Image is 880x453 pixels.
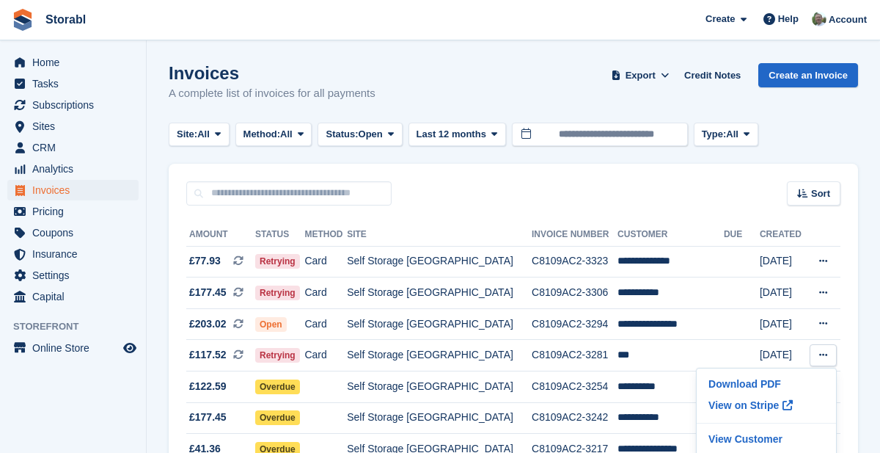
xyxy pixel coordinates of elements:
a: menu [7,265,139,286]
span: Coupons [32,222,120,243]
span: Storefront [13,319,146,334]
td: C8109AC2-3323 [532,246,617,278]
td: Self Storage [GEOGRAPHIC_DATA] [347,308,532,340]
td: [DATE] [760,308,806,340]
span: Retrying [255,286,300,300]
img: stora-icon-8386f47178a22dfd0bd8f6a31ec36ba5ce8667c1dd55bd0f319d3a0aa187defe.svg [12,9,34,31]
td: Self Storage [GEOGRAPHIC_DATA] [347,278,532,309]
span: Overdue [255,380,300,394]
span: £203.02 [189,316,227,332]
td: [DATE] [760,340,806,372]
span: Retrying [255,348,300,363]
td: Self Storage [GEOGRAPHIC_DATA] [347,246,532,278]
td: Card [304,308,347,340]
span: Site: [177,127,197,142]
td: Card [304,340,347,372]
a: menu [7,52,139,73]
span: Method: [243,127,281,142]
span: Account [829,12,867,27]
td: C8109AC2-3306 [532,278,617,309]
span: Retrying [255,254,300,269]
button: Export [608,63,672,87]
a: Download PDF [703,374,830,394]
span: All [726,127,738,142]
a: Create an Invoice [758,63,858,87]
td: Self Storage [GEOGRAPHIC_DATA] [347,372,532,403]
span: Open [359,127,383,142]
th: Amount [186,223,255,247]
a: menu [7,244,139,264]
button: Method: All [235,123,312,147]
td: C8109AC2-3254 [532,372,617,403]
span: Type: [702,127,727,142]
a: View on Stripe [703,394,830,417]
a: menu [7,201,139,222]
span: CRM [32,137,120,158]
td: Self Storage [GEOGRAPHIC_DATA] [347,340,532,372]
td: C8109AC2-3242 [532,402,617,434]
a: menu [7,222,139,243]
a: menu [7,180,139,200]
span: Invoices [32,180,120,200]
span: Subscriptions [32,95,120,115]
th: Customer [617,223,724,247]
td: Card [304,246,347,278]
span: £177.45 [189,410,227,425]
h1: Invoices [169,63,375,83]
span: £177.45 [189,285,227,300]
span: Online Store [32,338,120,358]
span: Create [705,12,735,26]
button: Type: All [694,123,758,147]
span: Overdue [255,410,300,425]
button: Status: Open [318,123,402,147]
th: Site [347,223,532,247]
span: All [280,127,293,142]
span: Pricing [32,201,120,222]
a: menu [7,95,139,115]
th: Status [255,223,304,247]
span: £77.93 [189,253,221,269]
th: Due [724,223,760,247]
th: Method [304,223,347,247]
span: Help [778,12,799,26]
a: menu [7,73,139,94]
td: [DATE] [760,246,806,278]
a: menu [7,116,139,137]
span: £117.52 [189,347,227,363]
span: Home [32,52,120,73]
th: Created [760,223,806,247]
a: Credit Notes [678,63,747,87]
span: All [197,127,210,142]
span: Tasks [32,73,120,94]
td: C8109AC2-3281 [532,340,617,372]
th: Invoice Number [532,223,617,247]
a: Storabl [40,7,92,32]
button: Last 12 months [408,123,506,147]
p: A complete list of invoices for all payments [169,85,375,102]
a: menu [7,338,139,358]
span: Settings [32,265,120,286]
span: Analytics [32,159,120,179]
a: menu [7,159,139,179]
span: Export [626,68,656,83]
span: Insurance [32,244,120,264]
span: Last 12 months [417,127,486,142]
span: Sort [811,186,830,201]
td: Self Storage [GEOGRAPHIC_DATA] [347,402,532,434]
span: Capital [32,286,120,307]
span: Open [255,317,287,332]
span: Status: [326,127,358,142]
td: C8109AC2-3294 [532,308,617,340]
button: Site: All [169,123,230,147]
a: menu [7,286,139,307]
span: £122.59 [189,379,227,394]
td: Card [304,278,347,309]
a: Preview store [121,339,139,357]
span: Sites [32,116,120,137]
td: [DATE] [760,278,806,309]
a: View Customer [703,430,830,449]
a: menu [7,137,139,158]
